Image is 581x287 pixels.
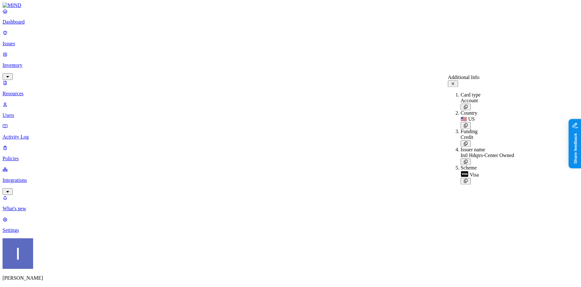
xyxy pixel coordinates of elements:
p: [PERSON_NAME] [3,275,578,281]
div: Additional Info [448,75,514,80]
span: Funding [461,129,477,134]
img: MIND [3,3,21,8]
img: Itai Schwartz [3,238,33,269]
div: Credit [461,134,514,140]
p: Users [3,112,578,118]
span: Scheme [461,165,477,170]
div: Account [461,98,514,104]
p: Issues [3,41,578,47]
div: Visa [461,171,514,178]
p: Dashboard [3,19,578,25]
div: Intl Hdqtrs-Center Owned [461,153,514,158]
p: Resources [3,91,578,97]
span: Country [461,110,477,116]
p: What's new [3,206,578,212]
span: Issuer name [461,147,485,152]
div: 🇺🇸 US [461,116,514,122]
p: Settings [3,227,578,233]
p: Inventory [3,62,578,68]
span: Card type [461,92,481,97]
p: Activity Log [3,134,578,140]
p: Integrations [3,177,578,183]
p: Policies [3,156,578,161]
